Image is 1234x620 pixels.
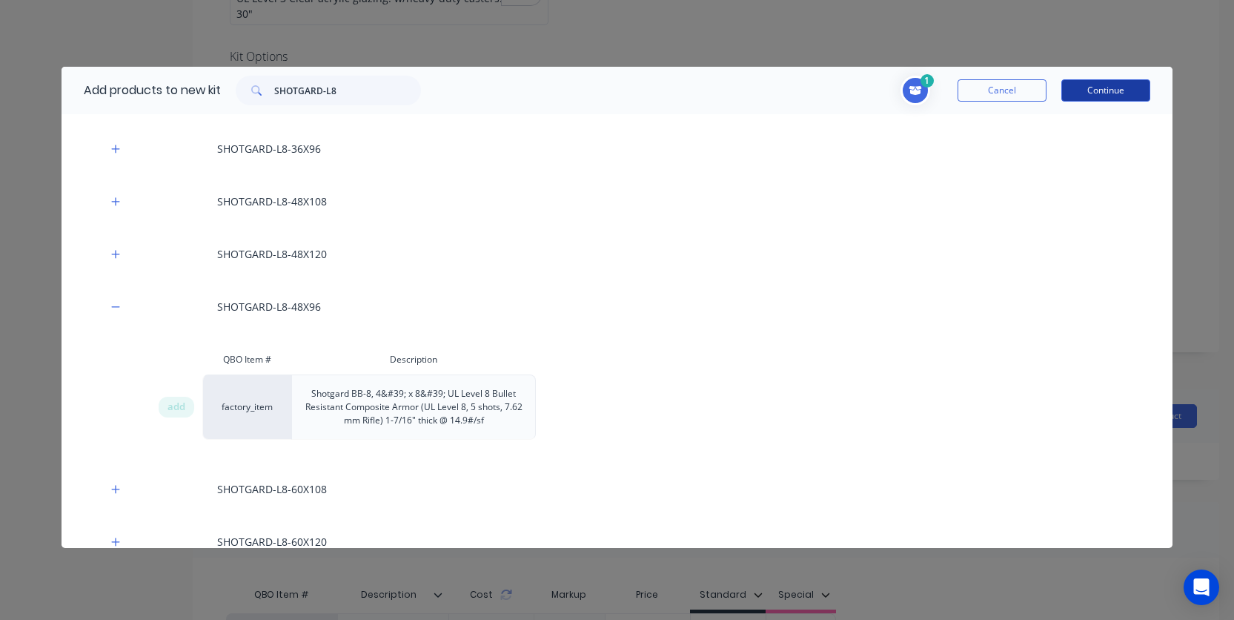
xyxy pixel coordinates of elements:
[167,400,185,415] span: add
[159,397,194,418] div: add
[202,345,291,375] div: QBO Item #
[62,463,1172,515] div: SHOTGARD-L8-60X108
[274,76,421,105] input: Search...
[291,345,536,375] div: Description
[62,228,1172,280] div: SHOTGARD-L8-48X120
[62,175,1172,228] div: SHOTGARD-L8-48X108
[62,515,1172,568] div: SHOTGARD-L8-60X120
[900,76,935,105] button: Toggle cart dropdown
[1061,79,1150,102] button: Continue
[292,375,535,439] div: Shotgard BB-8, 4&#39; x 8&#39; UL Level 8 Bullet Resistant Composite Armor (UL Level 8, 5 shots, ...
[62,280,1172,333] div: SHOTGARD-L8-48X96
[958,79,1046,102] button: Cancel
[1184,570,1219,605] div: Open Intercom Messenger
[62,67,221,114] div: Add products to new kit
[920,74,934,88] span: 1
[62,122,1172,175] div: SHOTGARD-L8-36X96
[202,375,291,440] div: factory_item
